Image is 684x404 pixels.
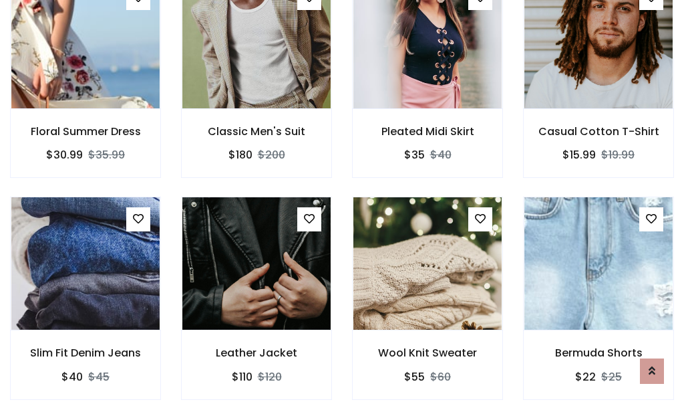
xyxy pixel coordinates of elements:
h6: Pleated Midi Skirt [353,125,502,138]
h6: $35 [404,148,425,161]
del: $120 [258,369,282,385]
h6: $55 [404,371,425,383]
h6: $40 [61,371,83,383]
del: $45 [88,369,110,385]
h6: $22 [575,371,596,383]
h6: Bermuda Shorts [524,346,673,359]
h6: Classic Men's Suit [182,125,331,138]
del: $25 [601,369,622,385]
del: $60 [430,369,451,385]
h6: Floral Summer Dress [11,125,160,138]
del: $19.99 [601,147,635,163]
h6: Wool Knit Sweater [353,346,502,359]
h6: $15.99 [562,148,596,161]
h6: Leather Jacket [182,346,331,359]
h6: $180 [228,148,252,161]
h6: $30.99 [46,148,83,161]
del: $40 [430,147,452,163]
del: $200 [258,147,285,163]
del: $35.99 [88,147,125,163]
h6: Slim Fit Denim Jeans [11,346,160,359]
h6: Casual Cotton T-Shirt [524,125,673,138]
h6: $110 [232,371,252,383]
